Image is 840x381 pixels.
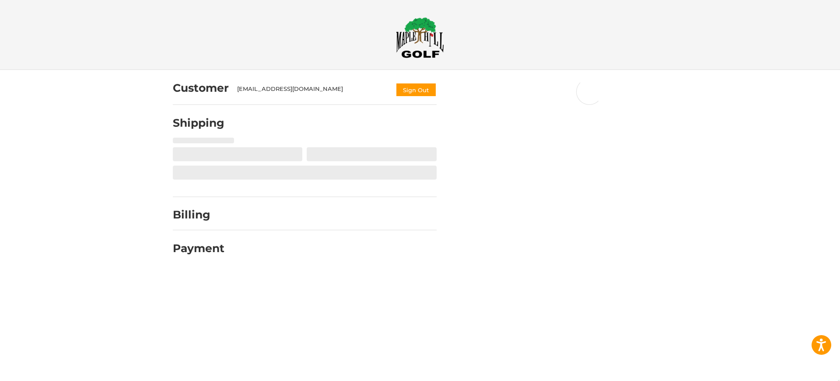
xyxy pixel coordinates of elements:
[173,81,229,95] h2: Customer
[173,208,224,222] h2: Billing
[237,85,387,97] div: [EMAIL_ADDRESS][DOMAIN_NAME]
[396,17,444,58] img: Maple Hill Golf
[395,83,437,97] button: Sign Out
[173,242,224,255] h2: Payment
[173,116,224,130] h2: Shipping
[9,343,104,372] iframe: Gorgias live chat messenger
